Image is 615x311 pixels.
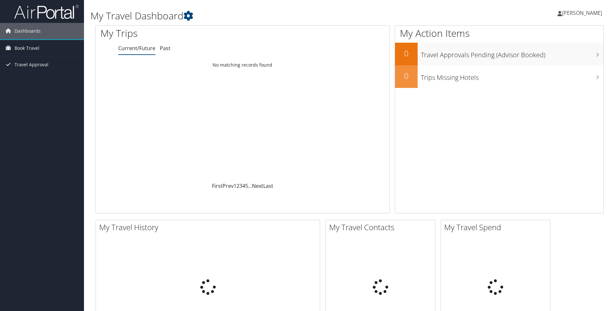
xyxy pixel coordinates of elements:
h2: My Travel Contacts [329,222,435,233]
a: Last [263,182,273,189]
h1: My Trips [100,27,262,40]
a: Current/Future [118,45,155,52]
a: Prev [223,182,234,189]
span: … [248,182,252,189]
h3: Trips Missing Hotels [421,70,603,82]
a: First [212,182,223,189]
h2: 0 [395,70,418,81]
span: Travel Approval [15,57,48,73]
a: Next [252,182,263,189]
span: Book Travel [15,40,39,56]
h2: 0 [395,48,418,59]
a: 1 [234,182,236,189]
a: 2 [236,182,239,189]
h3: Travel Approvals Pending (Advisor Booked) [421,47,603,59]
a: Past [160,45,171,52]
a: 5 [245,182,248,189]
a: 3 [239,182,242,189]
a: 0Travel Approvals Pending (Advisor Booked) [395,43,603,65]
img: airportal-logo.png [14,4,79,19]
a: [PERSON_NAME] [558,3,609,23]
a: 4 [242,182,245,189]
h1: My Action Items [395,27,603,40]
a: 0Trips Missing Hotels [395,65,603,88]
span: Dashboards [15,23,41,39]
h2: My Travel History [99,222,320,233]
h1: My Travel Dashboard [90,9,436,23]
td: No matching records found [96,59,390,71]
h2: My Travel Spend [444,222,550,233]
span: [PERSON_NAME] [562,9,602,16]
